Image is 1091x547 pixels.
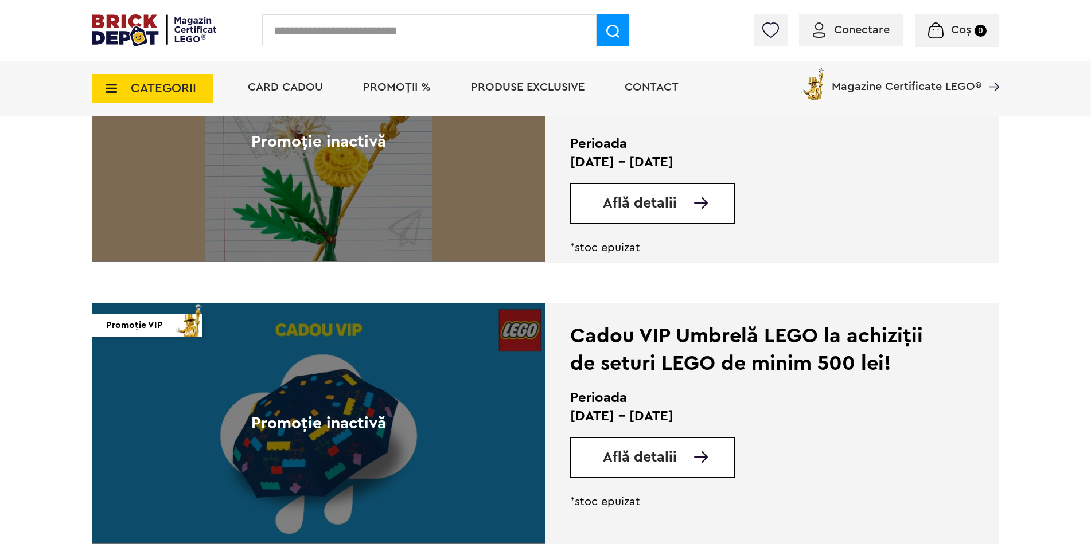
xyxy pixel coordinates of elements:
[951,24,971,36] span: Coș
[603,196,734,210] a: Află detalii
[251,131,386,153] span: Promoție inactivă
[171,302,208,337] img: vip_page_imag.png
[570,322,942,377] div: Cadou VIP Umbrelă LEGO la achiziții de seturi LEGO de minim 500 lei!
[106,314,163,337] span: Promoție VIP
[603,450,734,464] a: Află detalii
[131,82,196,95] span: CATEGORII
[570,241,942,255] p: *stoc epuizat
[251,413,386,434] span: Promoție inactivă
[832,66,981,92] span: Magazine Certificate LEGO®
[570,153,942,171] p: [DATE] - [DATE]
[625,81,679,93] a: Contact
[981,66,999,77] a: Magazine Certificate LEGO®
[834,24,890,36] span: Conectare
[603,450,677,464] span: Află detalii
[570,407,942,425] p: [DATE] - [DATE]
[975,25,987,37] small: 0
[570,135,942,153] h2: Perioada
[813,24,890,36] a: Conectare
[570,389,942,407] h2: Perioada
[603,196,677,210] span: Află detalii
[248,81,323,93] a: Card Cadou
[471,81,585,93] a: Produse exclusive
[363,81,431,93] a: PROMOȚII %
[570,495,942,509] p: *stoc epuizat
